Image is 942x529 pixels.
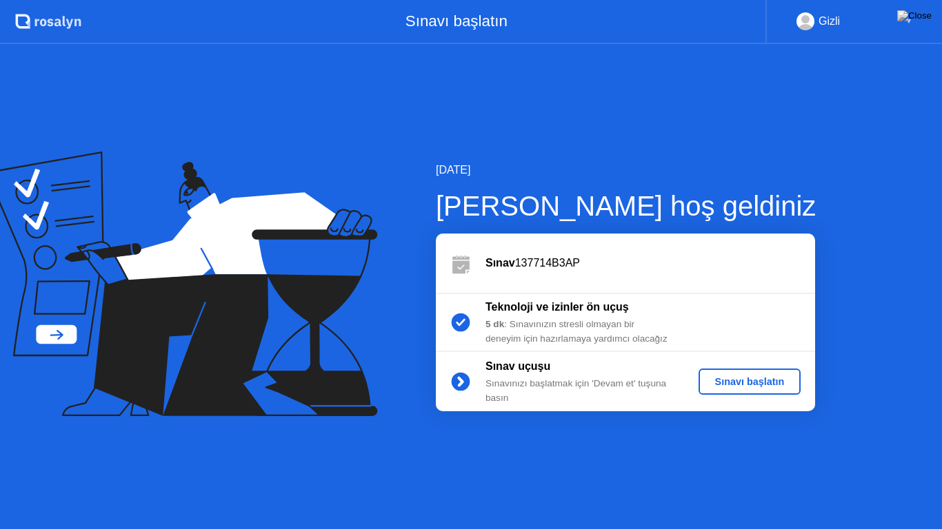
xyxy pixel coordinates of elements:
b: Teknoloji ve izinler ön uçuş [485,301,629,313]
div: : Sınavınızın stresli olmayan bir deneyim için hazırlamaya yardımcı olacağız [485,318,684,346]
div: Sınavı başlatın [704,376,796,387]
div: [PERSON_NAME] hoş geldiniz [436,185,816,227]
div: Gizli [819,12,840,30]
img: Close [897,10,932,21]
b: Sınav uçuşu [485,360,550,372]
div: 137714B3AP [485,255,815,271]
button: Sınavı başlatın [699,369,801,395]
div: Sınavınızı başlatmak için 'Devam et' tuşuna basın [485,377,684,405]
b: 5 dk [485,319,504,329]
b: Sınav [485,257,515,269]
div: [DATE] [436,162,816,178]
